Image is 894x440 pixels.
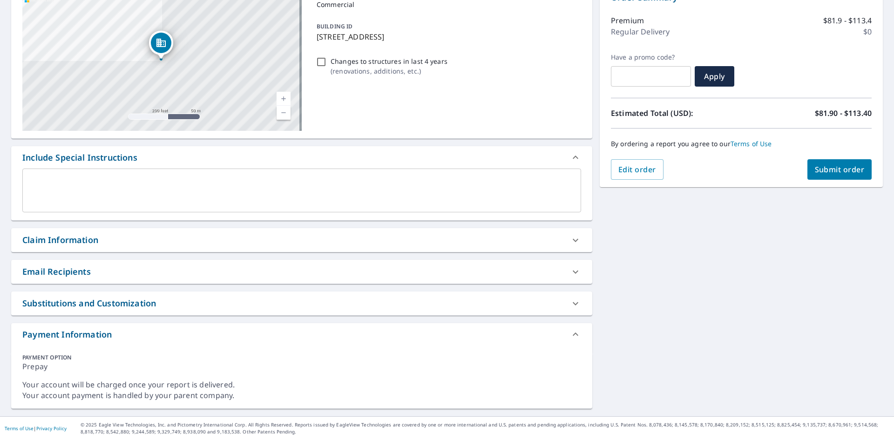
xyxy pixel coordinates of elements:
div: Your account will be charged once your report is delivered. [22,379,581,390]
div: Email Recipients [11,260,592,284]
p: $81.9 - $113.4 [823,15,872,26]
button: Submit order [807,159,872,180]
p: [STREET_ADDRESS] [317,31,577,42]
p: © 2025 Eagle View Technologies, Inc. and Pictometry International Corp. All Rights Reserved. Repo... [81,421,889,435]
div: Prepay [22,361,581,379]
span: Apply [702,71,727,81]
div: Include Special Instructions [22,151,137,164]
div: Payment Information [22,328,112,341]
div: Payment Information [11,323,592,345]
div: Substitutions and Customization [22,297,156,310]
p: Premium [611,15,644,26]
label: Have a promo code? [611,53,691,61]
div: Substitutions and Customization [11,291,592,315]
a: Privacy Policy [36,425,67,432]
div: Email Recipients [22,265,91,278]
a: Current Level 17, Zoom Out [277,106,291,120]
div: Claim Information [11,228,592,252]
p: Regular Delivery [611,26,670,37]
p: $81.90 - $113.40 [815,108,872,119]
a: Terms of Use [5,425,34,432]
div: Dropped pin, building 1, Commercial property, 2003 ARLINGTON AVE SASKATOON SK S7J2H6 [149,31,173,60]
a: Terms of Use [731,139,772,148]
p: By ordering a report you agree to our [611,140,872,148]
div: Claim Information [22,234,98,246]
span: Submit order [815,164,865,175]
span: Edit order [618,164,656,175]
p: Estimated Total (USD): [611,108,741,119]
p: | [5,426,67,431]
div: Your account payment is handled by your parent company. [22,390,581,401]
button: Edit order [611,159,664,180]
p: $0 [863,26,872,37]
button: Apply [695,66,734,87]
p: ( renovations, additions, etc. ) [331,66,447,76]
div: PAYMENT OPTION [22,353,581,361]
p: Changes to structures in last 4 years [331,56,447,66]
div: Include Special Instructions [11,146,592,169]
p: BUILDING ID [317,22,352,30]
a: Current Level 17, Zoom In [277,92,291,106]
